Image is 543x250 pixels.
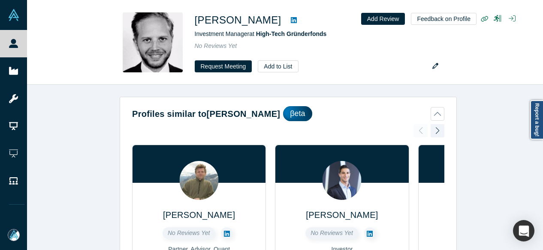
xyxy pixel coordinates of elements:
span: Investment Manager at [195,30,327,37]
div: βeta [283,106,312,121]
img: Alchemist Vault Logo [8,9,20,21]
h1: [PERSON_NAME] [195,12,281,28]
img: Jared Katzen's Profile Image [323,161,362,200]
a: Report a bug! [530,100,543,140]
img: Michael Botlo's Profile Image [180,161,219,200]
span: No Reviews Yet [311,229,353,236]
a: High-Tech Gründerfonds [256,30,327,37]
button: Add Review [361,13,405,25]
span: No Reviews Yet [168,229,210,236]
h2: Profiles similar to [PERSON_NAME] [132,107,280,120]
span: No Reviews Yet [195,42,237,49]
button: Profiles similar to[PERSON_NAME]βeta [132,106,444,121]
button: Feedback on Profile [411,13,477,25]
button: Request Meeting [195,60,252,72]
img: Kilian von Berlichingen's Profile Image [123,12,183,72]
img: Mia Scott's Account [8,229,20,241]
a: [PERSON_NAME] [163,210,235,220]
button: Add to List [258,60,298,72]
a: [PERSON_NAME] [306,210,378,220]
